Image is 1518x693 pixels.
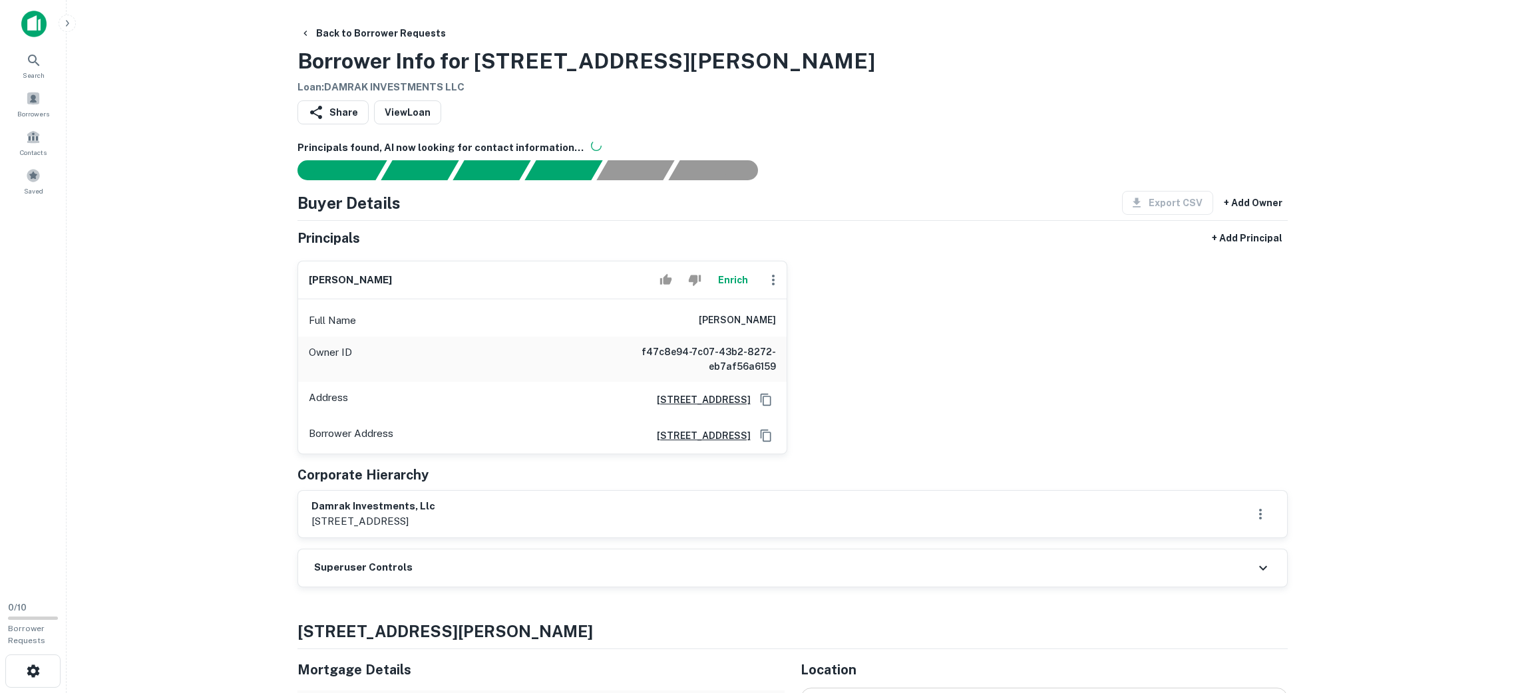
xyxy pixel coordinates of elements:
[4,47,63,83] a: Search
[4,163,63,199] a: Saved
[297,619,1288,643] h4: [STREET_ADDRESS][PERSON_NAME]
[381,160,459,180] div: Your request is received and processing...
[374,100,441,124] a: ViewLoan
[24,186,43,196] span: Saved
[756,390,776,410] button: Copy Address
[654,267,677,293] button: Accept
[1451,587,1518,650] iframe: Chat Widget
[297,80,875,95] h6: Loan : DAMRAK INVESTMENTS LLC
[297,191,401,215] h4: Buyer Details
[616,345,776,374] h6: f47c8e94-7c07-43b2-8272-eb7af56a6159
[699,313,776,329] h6: [PERSON_NAME]
[297,228,360,248] h5: Principals
[801,660,1288,680] h5: Location
[309,390,348,410] p: Address
[683,267,706,293] button: Reject
[756,426,776,446] button: Copy Address
[309,426,393,446] p: Borrower Address
[596,160,674,180] div: Principals found, still searching for contact information. This may take time...
[1207,226,1288,250] button: + Add Principal
[669,160,774,180] div: AI fulfillment process complete.
[20,147,47,158] span: Contacts
[646,428,751,443] a: [STREET_ADDRESS]
[297,100,369,124] button: Share
[8,624,45,645] span: Borrower Requests
[712,267,755,293] button: Enrich
[646,392,751,407] a: [STREET_ADDRESS]
[1219,191,1288,215] button: + Add Owner
[4,86,63,122] a: Borrowers
[309,313,356,329] p: Full Name
[524,160,602,180] div: Principals found, AI now looking for contact information...
[297,140,1288,156] h6: Principals found, AI now looking for contact information...
[311,513,435,529] p: [STREET_ADDRESS]
[311,499,435,514] h6: damrak investments, llc
[309,273,392,288] h6: [PERSON_NAME]
[21,11,47,37] img: capitalize-icon.png
[453,160,530,180] div: Documents found, AI parsing details...
[4,124,63,160] a: Contacts
[297,45,875,77] h3: Borrower Info for [STREET_ADDRESS][PERSON_NAME]
[297,465,429,485] h5: Corporate Hierarchy
[297,660,785,680] h5: Mortgage Details
[17,108,49,119] span: Borrowers
[282,160,381,180] div: Sending borrower request to AI...
[295,21,451,45] button: Back to Borrower Requests
[23,70,45,80] span: Search
[314,560,413,575] h6: Superuser Controls
[8,603,27,613] span: 0 / 10
[309,345,352,374] p: Owner ID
